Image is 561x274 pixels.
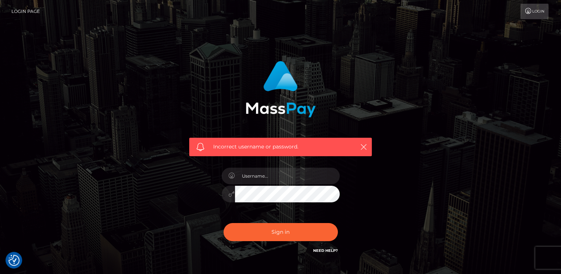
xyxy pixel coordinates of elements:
button: Consent Preferences [8,255,20,266]
a: Login [520,4,548,19]
a: Need Help? [313,248,338,253]
input: Username... [235,168,340,184]
span: Incorrect username or password. [213,143,348,151]
a: Login Page [11,4,40,19]
img: MassPay Login [246,61,316,117]
img: Revisit consent button [8,255,20,266]
button: Sign in [224,223,338,241]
